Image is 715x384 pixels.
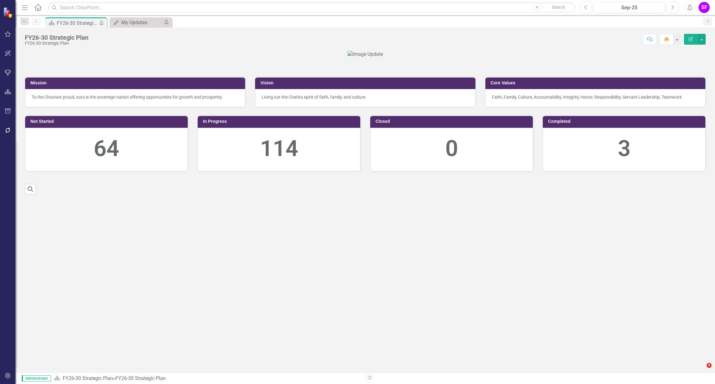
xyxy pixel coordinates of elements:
[552,5,565,10] span: Search
[54,375,361,382] div: »
[699,2,710,13] button: SF
[57,19,98,27] div: FY26-30 Strategic Plan
[492,94,699,100] p: Faith, Family, Culture, Accountability, Integrity, Honor, Responsibility, Servant Leadership, Tea...
[48,2,576,13] input: Search ClearPoint...
[548,119,702,124] h3: Completed
[121,19,162,26] div: My Updates
[3,7,14,18] img: ClearPoint Strategy
[30,119,185,124] h3: Not Started
[32,133,181,165] div: 64
[63,375,113,381] a: FY26-30 Strategic Plan
[549,133,699,165] div: 3
[30,81,242,85] h3: Mission
[22,375,51,382] span: Administrator
[707,363,712,368] span: 5
[377,133,526,165] div: 0
[596,4,663,11] div: Sep-25
[203,119,357,124] h3: In Progress
[694,363,709,378] iframe: Intercom live chat
[375,119,530,124] h3: Closed
[594,2,665,13] button: Sep-25
[25,41,88,46] div: FY26-30 Strategic Plan
[204,133,354,165] div: 114
[543,3,574,12] button: Search
[32,95,223,100] span: To the Choctaw proud, ours is the sovereign nation offering opportunities for growth and prosperity.
[111,19,162,26] a: My Updates
[348,51,383,58] img: Image Update
[115,375,166,381] div: FY26-30 Strategic Plan
[25,34,88,41] div: FY26-30 Strategic Plan
[491,81,702,85] h3: Core Values
[260,81,472,85] h3: Vision
[262,95,366,100] span: Living out the Chahta spirit of faith, family, and culture.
